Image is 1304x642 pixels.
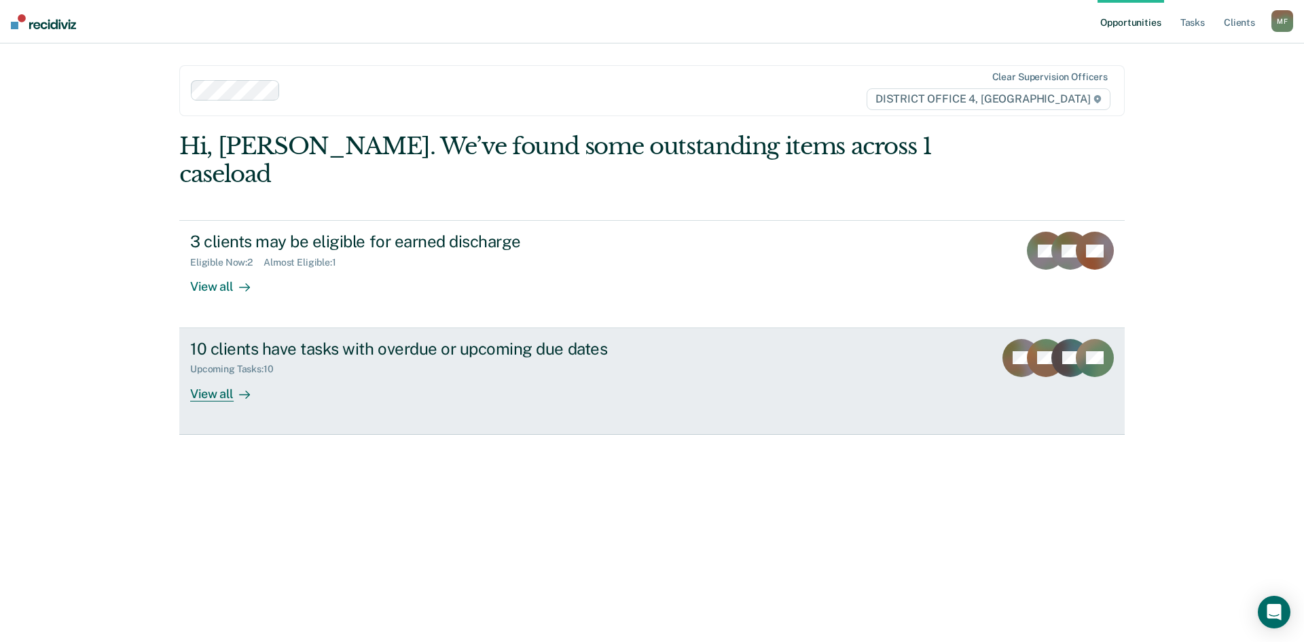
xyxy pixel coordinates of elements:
[992,71,1108,83] div: Clear supervision officers
[867,88,1110,110] span: DISTRICT OFFICE 4, [GEOGRAPHIC_DATA]
[190,268,266,295] div: View all
[264,257,347,268] div: Almost Eligible : 1
[190,339,667,359] div: 10 clients have tasks with overdue or upcoming due dates
[1271,10,1293,32] button: MF
[190,257,264,268] div: Eligible Now : 2
[190,375,266,402] div: View all
[11,14,76,29] img: Recidiviz
[1258,596,1290,628] div: Open Intercom Messenger
[179,132,936,188] div: Hi, [PERSON_NAME]. We’ve found some outstanding items across 1 caseload
[179,328,1125,435] a: 10 clients have tasks with overdue or upcoming due datesUpcoming Tasks:10View all
[179,220,1125,327] a: 3 clients may be eligible for earned dischargeEligible Now:2Almost Eligible:1View all
[190,363,285,375] div: Upcoming Tasks : 10
[190,232,667,251] div: 3 clients may be eligible for earned discharge
[1271,10,1293,32] div: M F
